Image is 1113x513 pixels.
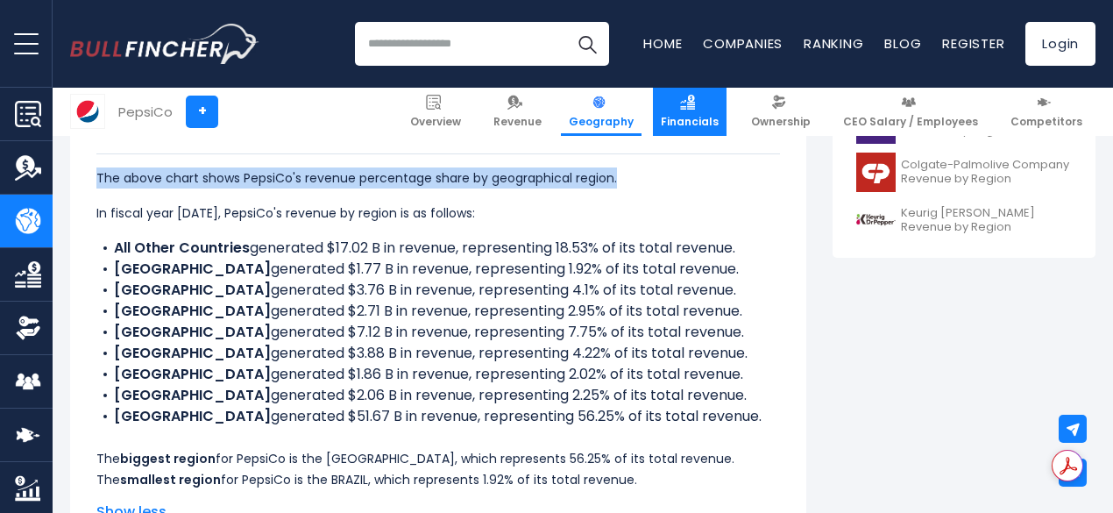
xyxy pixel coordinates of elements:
div: The for PepsiCo is the [GEOGRAPHIC_DATA], which represents 56.25% of its total revenue. The for P... [96,153,780,490]
b: [GEOGRAPHIC_DATA] [114,259,271,279]
a: Keurig [PERSON_NAME] Revenue by Region [846,196,1082,245]
span: Colgate-Palmolive Company Revenue by Region [901,158,1072,188]
p: In fiscal year [DATE], PepsiCo's revenue by region is as follows: [96,203,780,224]
b: smallest region [120,471,221,488]
b: [GEOGRAPHIC_DATA] [114,385,271,405]
a: Colgate-Palmolive Company Revenue by Region [846,148,1082,196]
a: CEO Salary / Employees [835,88,986,136]
li: generated $7.12 B in revenue, representing 7.75% of its total revenue. [96,322,780,343]
b: [GEOGRAPHIC_DATA] [114,322,271,342]
span: Financials [661,115,719,129]
span: Competitors [1010,115,1082,129]
b: [GEOGRAPHIC_DATA] [114,301,271,321]
img: Ownership [15,315,41,341]
a: Companies [703,34,783,53]
a: Financials [653,88,727,136]
a: Competitors [1003,88,1090,136]
a: Ranking [804,34,863,53]
li: generated $1.86 B in revenue, representing 2.02% of its total revenue. [96,364,780,385]
a: Login [1025,22,1095,66]
li: generated $17.02 B in revenue, representing 18.53% of its total revenue. [96,238,780,259]
a: Ownership [743,88,819,136]
b: All Other Countries [114,238,250,258]
a: + [186,96,218,128]
li: generated $2.71 B in revenue, representing 2.95% of its total revenue. [96,301,780,322]
li: generated $3.88 B in revenue, representing 4.22% of its total revenue. [96,343,780,364]
div: PepsiCo [118,102,173,122]
b: [GEOGRAPHIC_DATA] [114,343,271,363]
img: KDP logo [856,201,896,240]
li: generated $2.06 B in revenue, representing 2.25% of its total revenue. [96,385,780,406]
p: The above chart shows PepsiCo's revenue percentage share by geographical region. [96,167,780,189]
span: Ownership [751,115,811,129]
b: [GEOGRAPHIC_DATA] [114,364,271,384]
img: CL logo [856,153,896,192]
img: Bullfincher logo [70,24,259,64]
a: Geography [561,88,642,136]
span: Geography [569,115,634,129]
a: Home [643,34,682,53]
li: generated $51.67 B in revenue, representing 56.25% of its total revenue. [96,406,780,427]
li: generated $1.77 B in revenue, representing 1.92% of its total revenue. [96,259,780,280]
b: [GEOGRAPHIC_DATA] [114,406,271,426]
button: Search [565,22,609,66]
b: [GEOGRAPHIC_DATA] [114,280,271,300]
a: Blog [884,34,921,53]
span: CEO Salary / Employees [843,115,978,129]
b: biggest region [120,450,216,467]
a: Overview [402,88,469,136]
span: Revenue [493,115,542,129]
a: Go to homepage [70,24,259,64]
span: Keurig [PERSON_NAME] Revenue by Region [901,206,1072,236]
span: Overview [410,115,461,129]
li: generated $3.76 B in revenue, representing 4.1% of its total revenue. [96,280,780,301]
a: Register [942,34,1004,53]
a: Revenue [486,88,549,136]
img: PEP logo [71,95,104,128]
